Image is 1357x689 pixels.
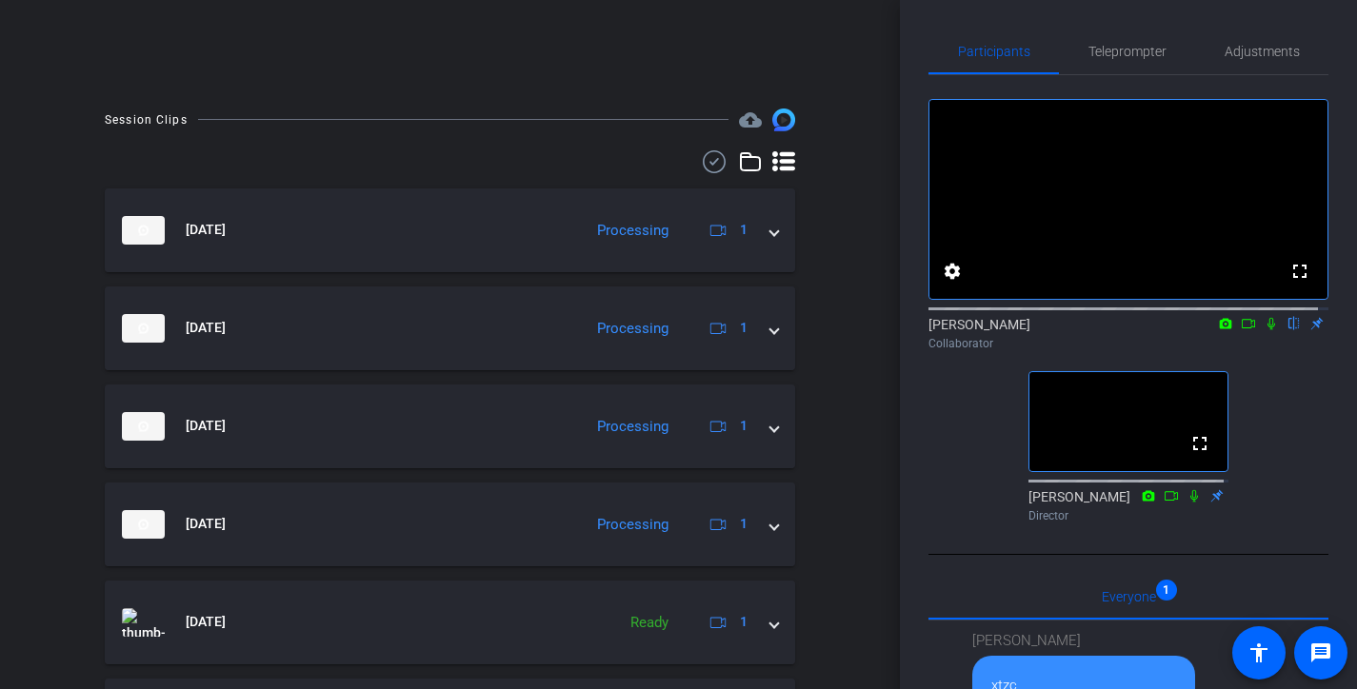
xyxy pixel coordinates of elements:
mat-icon: fullscreen [1288,260,1311,283]
div: [PERSON_NAME] [1028,487,1228,524]
div: [PERSON_NAME] [972,630,1195,652]
mat-icon: flip [1283,314,1306,331]
span: Participants [958,45,1030,58]
mat-expansion-panel-header: thumb-nail[DATE]Processing1 [105,286,795,370]
span: [DATE] [186,416,226,436]
img: thumb-nail [122,608,165,637]
div: Ready [621,612,678,634]
div: Processing [588,318,678,340]
span: [DATE] [186,318,226,338]
div: Processing [588,416,678,438]
mat-icon: fullscreen [1188,432,1211,455]
mat-icon: settings [941,260,964,283]
span: 1 [740,220,748,240]
div: [PERSON_NAME] [928,315,1328,352]
span: Teleprompter [1088,45,1167,58]
span: 1 [740,514,748,534]
span: Everyone [1102,590,1156,603]
span: [DATE] [186,612,226,632]
div: Processing [588,514,678,536]
span: 1 [740,318,748,338]
mat-expansion-panel-header: thumb-nail[DATE]Processing1 [105,384,795,468]
mat-icon: message [1309,641,1332,664]
img: thumb-nail [122,314,165,343]
div: Session Clips [105,110,188,129]
mat-expansion-panel-header: thumb-nail[DATE]Ready1 [105,581,795,664]
mat-expansion-panel-header: thumb-nail[DATE]Processing1 [105,188,795,272]
span: Destinations for your clips [739,108,762,131]
mat-icon: cloud_upload [739,108,762,131]
span: 1 [740,416,748,436]
mat-expansion-panel-header: thumb-nail[DATE]Processing1 [105,482,795,566]
span: [DATE] [186,514,226,534]
span: [DATE] [186,220,226,240]
div: Director [1028,507,1228,524]
div: Collaborator [928,335,1328,352]
span: 1 [740,612,748,632]
mat-icon: accessibility [1247,641,1270,664]
img: thumb-nail [122,216,165,245]
span: Adjustments [1225,45,1300,58]
img: thumb-nail [122,510,165,539]
img: Session clips [772,108,795,131]
img: thumb-nail [122,412,165,441]
div: Processing [588,220,678,242]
